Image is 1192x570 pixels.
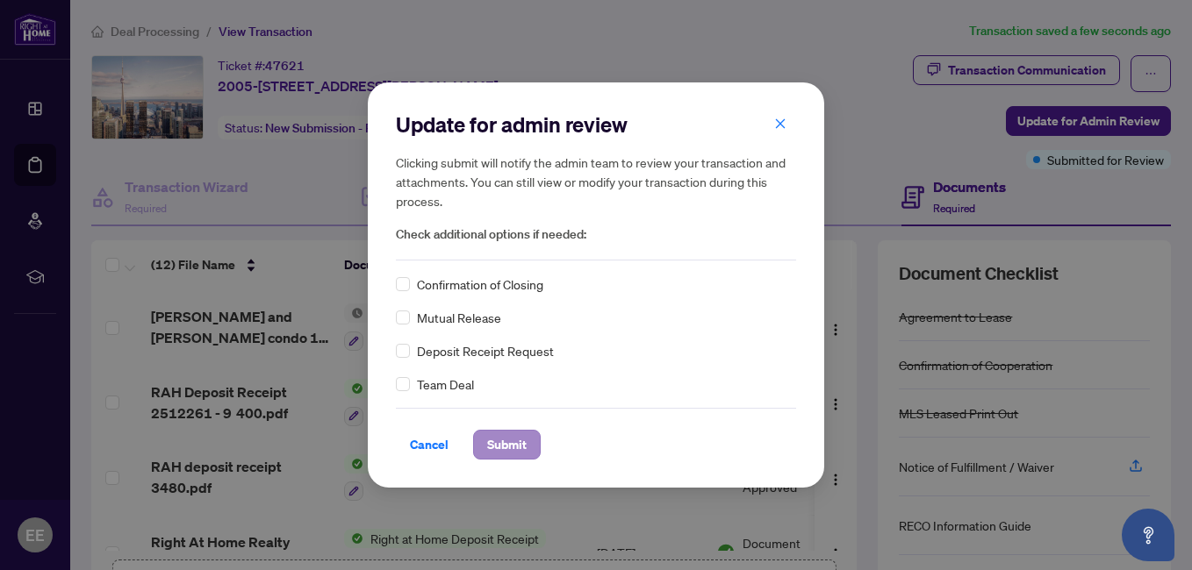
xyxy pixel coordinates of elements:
button: Submit [473,430,541,460]
span: Deposit Receipt Request [417,341,554,360]
h2: Update for admin review [396,110,796,139]
span: Submit [487,431,527,459]
button: Open asap [1122,509,1174,561]
span: close [774,118,786,130]
span: Team Deal [417,374,474,394]
span: Mutual Release [417,308,501,327]
span: Cancel [410,431,449,459]
span: Check additional options if needed: [396,224,796,245]
span: Confirmation of Closing [417,274,543,294]
h5: Clicking submit will notify the admin team to review your transaction and attachments. You can st... [396,153,796,210]
button: Cancel [396,430,463,460]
